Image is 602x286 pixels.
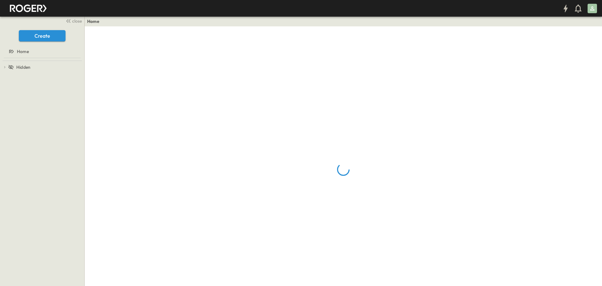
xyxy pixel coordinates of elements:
[87,18,99,24] a: Home
[72,18,82,24] span: close
[87,18,103,24] nav: breadcrumbs
[63,16,83,25] button: close
[1,47,82,56] a: Home
[16,64,30,70] span: Hidden
[17,48,29,55] span: Home
[19,30,66,41] button: Create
